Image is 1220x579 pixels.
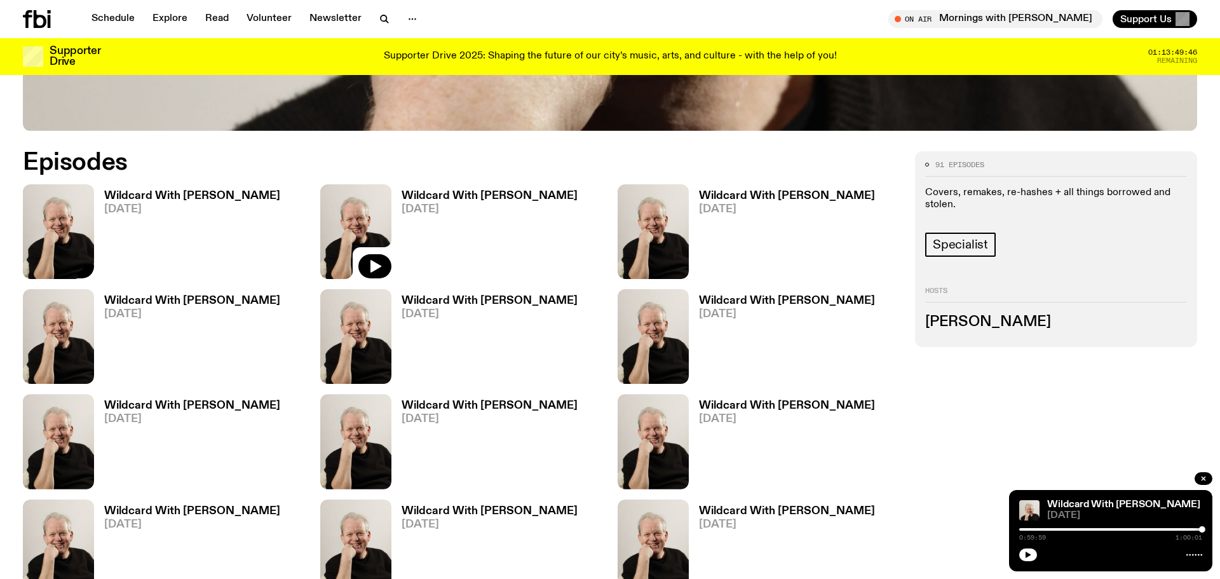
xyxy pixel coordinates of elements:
a: Volunteer [239,10,299,28]
span: [DATE] [699,519,875,530]
a: Wildcard With [PERSON_NAME][DATE] [689,400,875,489]
a: Read [198,10,236,28]
span: 01:13:49:46 [1148,49,1197,56]
span: [DATE] [104,204,280,215]
h3: Wildcard With [PERSON_NAME] [699,296,875,306]
span: [DATE] [699,204,875,215]
p: Supporter Drive 2025: Shaping the future of our city’s music, arts, and culture - with the help o... [384,51,837,62]
span: 1:00:01 [1176,535,1202,541]
img: Stuart is smiling charmingly, wearing a black t-shirt against a stark white background. [23,289,94,384]
a: Wildcard With [PERSON_NAME][DATE] [391,296,578,384]
h3: Wildcard With [PERSON_NAME] [402,191,578,201]
img: Stuart is smiling charmingly, wearing a black t-shirt against a stark white background. [618,184,689,279]
span: [DATE] [699,414,875,425]
span: 0:59:59 [1019,535,1046,541]
h3: Wildcard With [PERSON_NAME] [104,191,280,201]
span: [DATE] [699,309,875,320]
a: Newsletter [302,10,369,28]
h3: [PERSON_NAME] [925,315,1187,329]
button: Support Us [1113,10,1197,28]
span: Specialist [933,238,988,252]
a: Wildcard With [PERSON_NAME][DATE] [94,191,280,279]
h3: Wildcard With [PERSON_NAME] [699,191,875,201]
a: Wildcard With [PERSON_NAME][DATE] [689,191,875,279]
span: Support Us [1120,13,1172,25]
a: Wildcard With [PERSON_NAME] [1047,500,1200,510]
span: [DATE] [402,519,578,530]
h3: Wildcard With [PERSON_NAME] [699,400,875,411]
span: [DATE] [104,519,280,530]
img: Stuart is smiling charmingly, wearing a black t-shirt against a stark white background. [618,394,689,489]
h3: Wildcard With [PERSON_NAME] [402,506,578,517]
h3: Wildcard With [PERSON_NAME] [402,296,578,306]
a: Wildcard With [PERSON_NAME][DATE] [94,400,280,489]
img: Stuart is smiling charmingly, wearing a black t-shirt against a stark white background. [23,184,94,279]
button: On AirMornings with [PERSON_NAME] [888,10,1102,28]
span: [DATE] [402,414,578,425]
span: Remaining [1157,57,1197,64]
h3: Wildcard With [PERSON_NAME] [104,296,280,306]
img: Stuart is smiling charmingly, wearing a black t-shirt against a stark white background. [618,289,689,384]
img: Stuart is smiling charmingly, wearing a black t-shirt against a stark white background. [1019,500,1040,521]
h2: Episodes [23,151,801,174]
h3: Supporter Drive [50,46,100,67]
span: [DATE] [402,204,578,215]
p: Covers, remakes, re-hashes + all things borrowed and stolen. [925,187,1187,211]
img: Stuart is smiling charmingly, wearing a black t-shirt against a stark white background. [320,289,391,384]
span: [DATE] [402,309,578,320]
img: Stuart is smiling charmingly, wearing a black t-shirt against a stark white background. [23,394,94,489]
span: [DATE] [104,414,280,425]
h3: Wildcard With [PERSON_NAME] [699,506,875,517]
h3: Wildcard With [PERSON_NAME] [104,506,280,517]
a: Wildcard With [PERSON_NAME][DATE] [391,191,578,279]
a: Specialist [925,233,996,257]
h3: Wildcard With [PERSON_NAME] [402,400,578,411]
a: Schedule [84,10,142,28]
a: Wildcard With [PERSON_NAME][DATE] [689,296,875,384]
a: Wildcard With [PERSON_NAME][DATE] [391,400,578,489]
h2: Hosts [925,287,1187,303]
a: Explore [145,10,195,28]
a: Wildcard With [PERSON_NAME][DATE] [94,296,280,384]
span: 91 episodes [935,161,984,168]
span: [DATE] [104,309,280,320]
h3: Wildcard With [PERSON_NAME] [104,400,280,411]
span: [DATE] [1047,511,1202,521]
img: Stuart is smiling charmingly, wearing a black t-shirt against a stark white background. [320,394,391,489]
